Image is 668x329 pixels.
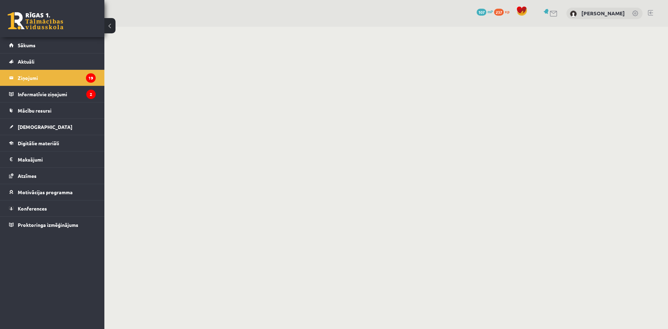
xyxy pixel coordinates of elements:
a: [PERSON_NAME] [581,10,625,17]
i: 2 [86,90,96,99]
legend: Ziņojumi [18,70,96,86]
a: Mācību resursi [9,102,96,118]
a: Rīgas 1. Tālmācības vidusskola [8,12,63,30]
span: Atzīmes [18,173,37,179]
span: [DEMOGRAPHIC_DATA] [18,124,72,130]
a: Sākums [9,37,96,53]
a: Motivācijas programma [9,184,96,200]
a: Digitālie materiāli [9,135,96,151]
a: Informatīvie ziņojumi2 [9,86,96,102]
i: 19 [86,73,96,83]
span: 237 [494,9,504,16]
a: Maksājumi [9,151,96,167]
span: Konferences [18,205,47,212]
span: xp [505,9,509,14]
a: Proktoringa izmēģinājums [9,217,96,233]
a: [DEMOGRAPHIC_DATA] [9,119,96,135]
span: Sākums [18,42,35,48]
legend: Informatīvie ziņojumi [18,86,96,102]
span: 107 [477,9,486,16]
span: Mācību resursi [18,107,51,114]
img: Jēkabs Zelmenis [570,10,577,17]
a: Aktuāli [9,54,96,69]
span: Proktoringa izmēģinājums [18,222,78,228]
span: mP [487,9,493,14]
a: Konferences [9,200,96,216]
a: Ziņojumi19 [9,70,96,86]
a: 107 mP [477,9,493,14]
span: Digitālie materiāli [18,140,59,146]
span: Motivācijas programma [18,189,73,195]
legend: Maksājumi [18,151,96,167]
span: Aktuāli [18,58,34,65]
a: 237 xp [494,9,513,14]
a: Atzīmes [9,168,96,184]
